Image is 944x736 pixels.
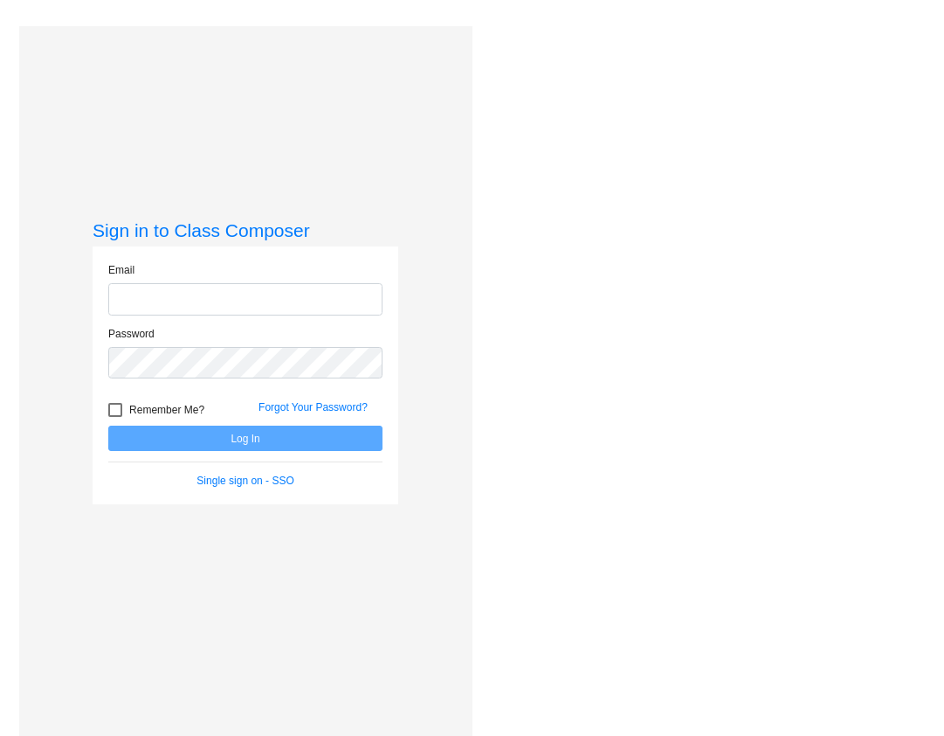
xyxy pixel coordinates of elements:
a: Forgot Your Password? [258,401,368,413]
h3: Sign in to Class Composer [93,219,398,241]
label: Password [108,326,155,342]
label: Email [108,262,134,278]
button: Log In [108,426,382,451]
a: Single sign on - SSO [196,475,293,487]
span: Remember Me? [129,399,204,420]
